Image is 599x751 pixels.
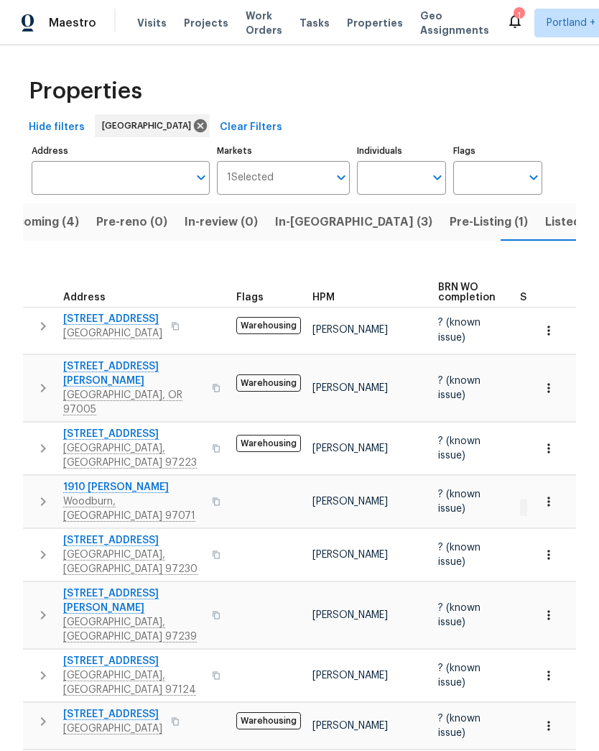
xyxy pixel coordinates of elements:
[23,114,90,141] button: Hide filters
[49,16,96,30] span: Maestro
[438,714,480,738] span: ? (known issue)
[312,292,335,303] span: HPM
[438,543,480,567] span: ? (known issue)
[299,18,330,28] span: Tasks
[102,119,197,133] span: [GEOGRAPHIC_DATA]
[347,16,403,30] span: Properties
[453,147,542,155] label: Flags
[236,317,301,334] span: Warehousing
[331,167,351,188] button: Open
[63,292,106,303] span: Address
[32,147,210,155] label: Address
[420,9,489,37] span: Geo Assignments
[236,435,301,452] span: Warehousing
[236,292,264,303] span: Flags
[312,443,388,453] span: [PERSON_NAME]
[312,721,388,731] span: [PERSON_NAME]
[427,167,447,188] button: Open
[185,212,258,232] span: In-review (0)
[236,374,301,392] span: Warehousing
[514,9,524,23] div: 1
[438,376,480,400] span: ? (known issue)
[95,114,210,137] div: [GEOGRAPHIC_DATA]
[220,119,282,137] span: Clear Filters
[524,167,544,188] button: Open
[438,603,480,627] span: ? (known issue)
[191,167,211,188] button: Open
[312,671,388,681] span: [PERSON_NAME]
[246,9,282,37] span: Work Orders
[217,147,350,155] label: Markets
[312,610,388,620] span: [PERSON_NAME]
[438,663,480,688] span: ? (known issue)
[357,147,446,155] label: Individuals
[227,172,274,184] span: 1 Selected
[312,325,388,335] span: [PERSON_NAME]
[29,119,85,137] span: Hide filters
[275,212,432,232] span: In-[GEOGRAPHIC_DATA] (3)
[137,16,167,30] span: Visits
[438,489,480,514] span: ? (known issue)
[312,497,388,507] span: [PERSON_NAME]
[438,436,480,461] span: ? (known issue)
[450,212,528,232] span: Pre-Listing (1)
[438,318,480,342] span: ? (known issue)
[184,16,228,30] span: Projects
[214,114,288,141] button: Clear Filters
[236,712,301,729] span: Warehousing
[312,550,388,560] span: [PERSON_NAME]
[1,212,79,232] span: Upcoming (4)
[520,292,567,303] span: Summary
[312,383,388,393] span: [PERSON_NAME]
[521,502,582,514] span: 1 Accepted
[96,212,167,232] span: Pre-reno (0)
[438,282,496,303] span: BRN WO completion
[29,84,142,98] span: Properties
